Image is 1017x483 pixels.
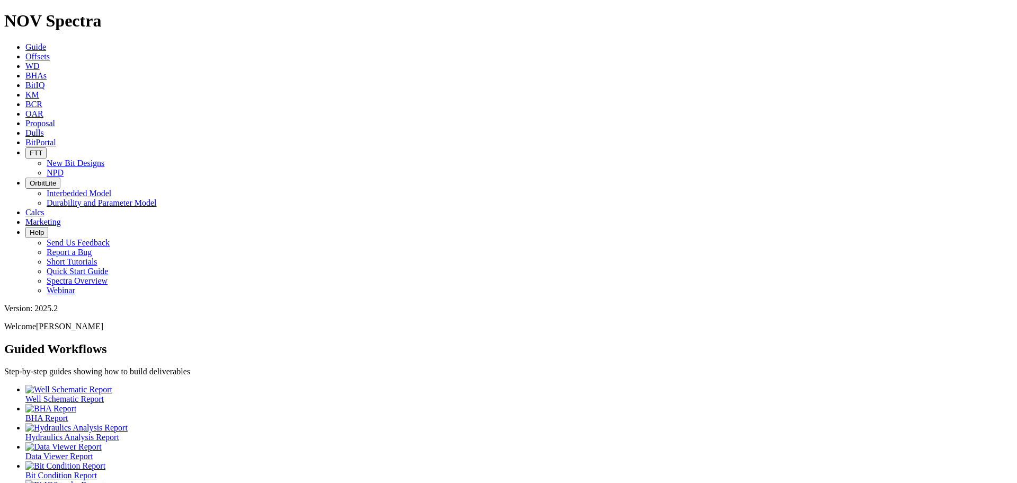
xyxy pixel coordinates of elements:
a: Durability and Parameter Model [47,198,157,207]
a: Report a Bug [47,248,92,257]
a: BHAs [25,71,47,80]
a: BitIQ [25,81,44,90]
span: Help [30,229,44,236]
span: Well Schematic Report [25,394,104,403]
a: Guide [25,42,46,51]
a: Hydraulics Analysis Report Hydraulics Analysis Report [25,423,1013,442]
h1: NOV Spectra [4,11,1013,31]
span: [PERSON_NAME] [36,322,103,331]
a: Data Viewer Report Data Viewer Report [25,442,1013,461]
button: Help [25,227,48,238]
p: Step-by-step guides showing how to build deliverables [4,367,1013,376]
a: Spectra Overview [47,276,108,285]
a: OAR [25,109,43,118]
img: Bit Condition Report [25,461,105,471]
img: Hydraulics Analysis Report [25,423,128,433]
a: Interbedded Model [47,189,111,198]
a: WD [25,62,40,71]
a: BitPortal [25,138,56,147]
a: Offsets [25,52,50,61]
img: BHA Report [25,404,76,414]
button: OrbitLite [25,178,60,189]
a: Bit Condition Report Bit Condition Report [25,461,1013,480]
a: Quick Start Guide [47,267,108,276]
a: Calcs [25,208,44,217]
a: New Bit Designs [47,159,104,168]
span: OrbitLite [30,179,56,187]
img: Well Schematic Report [25,385,112,394]
a: Send Us Feedback [47,238,110,247]
button: FTT [25,147,47,159]
a: Proposal [25,119,55,128]
span: Bit Condition Report [25,471,97,480]
a: Dulls [25,128,44,137]
a: Well Schematic Report Well Schematic Report [25,385,1013,403]
img: Data Viewer Report [25,442,102,452]
a: Short Tutorials [47,257,97,266]
a: NPD [47,168,64,177]
p: Welcome [4,322,1013,331]
span: FTT [30,149,42,157]
span: Data Viewer Report [25,452,93,461]
a: BHA Report BHA Report [25,404,1013,423]
span: BHA Report [25,414,68,423]
div: Version: 2025.2 [4,304,1013,313]
a: Webinar [47,286,75,295]
h2: Guided Workflows [4,342,1013,356]
span: Hydraulics Analysis Report [25,433,119,442]
a: Marketing [25,217,61,226]
a: BCR [25,100,42,109]
a: KM [25,90,39,99]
